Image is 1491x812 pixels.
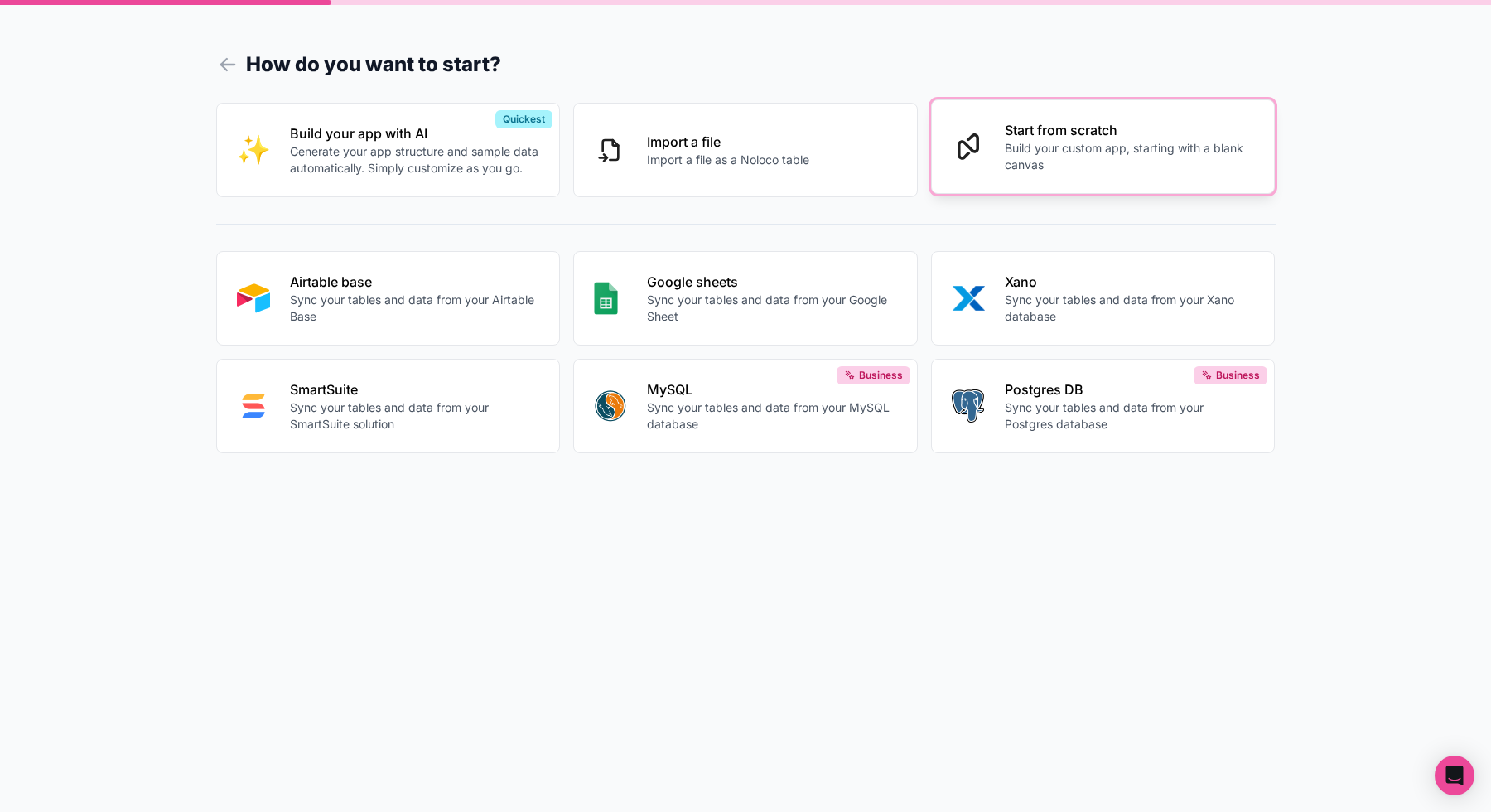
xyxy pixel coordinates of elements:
[495,110,552,128] div: Quickest
[573,359,918,453] button: MYSQLMySQLSync your tables and data from your MySQL databaseBusiness
[931,251,1276,346] button: XANOXanoSync your tables and data from your Xano database
[290,399,540,433] p: Sync your tables and data from your SmartSuite solution
[573,103,918,197] button: Import a fileImport a file as a Noloco table
[237,133,270,167] img: INTERNAL_WITH_AI
[1005,140,1255,173] p: Build your custom app, starting with a blank canvas
[290,379,540,399] p: SmartSuite
[1005,399,1255,433] p: Sync your tables and data from your Postgres database
[1216,369,1260,382] span: Business
[290,123,540,143] p: Build your app with AI
[237,282,270,315] img: AIRTABLE
[216,251,561,346] button: AIRTABLEAirtable baseSync your tables and data from your Airtable Base
[647,292,897,325] p: Sync your tables and data from your Google Sheet
[1005,379,1255,399] p: Postgres DB
[647,379,897,399] p: MySQL
[237,389,270,423] img: SMART_SUITE
[216,50,1276,80] h1: How do you want to start?
[952,389,984,423] img: POSTGRES
[952,282,985,315] img: XANO
[1005,120,1255,140] p: Start from scratch
[931,99,1276,194] button: Start from scratchBuild your custom app, starting with a blank canvas
[573,251,918,346] button: GOOGLE_SHEETSGoogle sheetsSync your tables and data from your Google Sheet
[859,369,903,382] span: Business
[647,399,897,433] p: Sync your tables and data from your MySQL database
[1005,272,1255,292] p: Xano
[290,292,540,325] p: Sync your tables and data from your Airtable Base
[647,132,809,152] p: Import a file
[647,272,897,292] p: Google sheets
[931,359,1276,453] button: POSTGRESPostgres DBSync your tables and data from your Postgres databaseBusiness
[290,272,540,292] p: Airtable base
[1005,292,1255,325] p: Sync your tables and data from your Xano database
[594,389,627,423] img: MYSQL
[647,152,809,168] p: Import a file as a Noloco table
[290,143,540,176] p: Generate your app structure and sample data automatically. Simply customize as you go.
[594,282,618,315] img: GOOGLE_SHEETS
[216,359,561,453] button: SMART_SUITESmartSuiteSync your tables and data from your SmartSuite solution
[216,103,561,197] button: INTERNAL_WITH_AIBuild your app with AIGenerate your app structure and sample data automatically. ...
[1435,756,1474,795] div: Open Intercom Messenger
